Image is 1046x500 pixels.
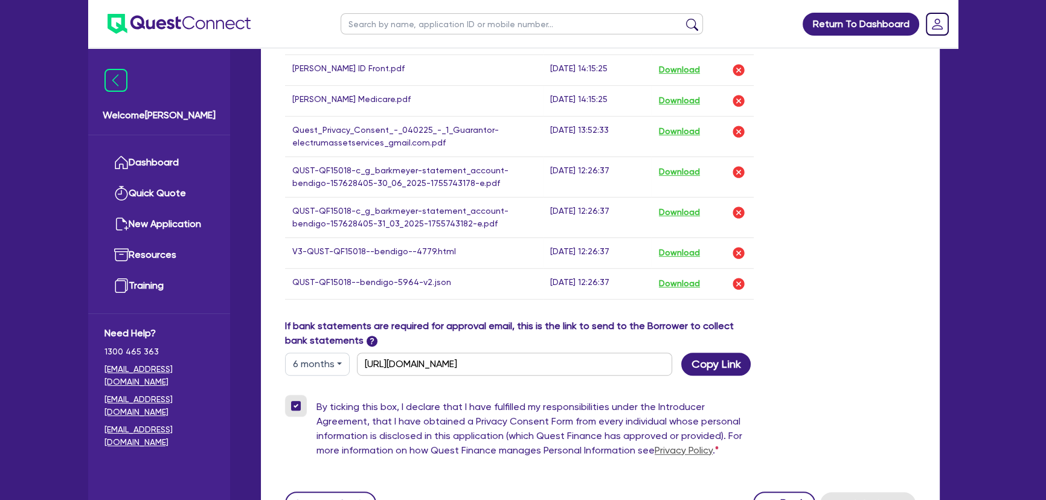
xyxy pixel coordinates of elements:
[114,186,129,200] img: quick-quote
[103,108,216,123] span: Welcome [PERSON_NAME]
[731,63,746,77] img: delete-icon
[104,423,214,449] a: [EMAIL_ADDRESS][DOMAIN_NAME]
[285,268,543,299] td: QUST-QF15018--bendigo-5964-v2.json
[731,246,746,260] img: delete-icon
[731,205,746,220] img: delete-icon
[285,353,350,376] button: Dropdown toggle
[731,94,746,108] img: delete-icon
[114,217,129,231] img: new-application
[543,116,651,156] td: [DATE] 13:52:33
[285,319,754,348] label: If bank statements are required for approval email, this is the link to send to the Borrower to c...
[104,363,214,388] a: [EMAIL_ADDRESS][DOMAIN_NAME]
[285,156,543,197] td: QUST-QF15018-c_g_barkmeyer-statement_account-bendigo-157628405-30_06_2025-1755743178-e.pdf
[731,124,746,139] img: delete-icon
[658,276,701,292] button: Download
[543,197,651,237] td: [DATE] 12:26:37
[104,147,214,178] a: Dashboard
[104,271,214,301] a: Training
[114,248,129,262] img: resources
[922,8,953,40] a: Dropdown toggle
[543,85,651,116] td: [DATE] 14:15:25
[341,13,703,34] input: Search by name, application ID or mobile number...
[658,124,701,139] button: Download
[104,326,214,341] span: Need Help?
[104,209,214,240] a: New Application
[104,178,214,209] a: Quick Quote
[543,156,651,197] td: [DATE] 12:26:37
[681,353,751,376] button: Copy Link
[285,85,543,116] td: [PERSON_NAME] Medicare.pdf
[114,278,129,293] img: training
[655,444,713,456] a: Privacy Policy
[658,93,701,109] button: Download
[104,240,214,271] a: Resources
[107,14,251,34] img: quest-connect-logo-blue
[803,13,919,36] a: Return To Dashboard
[731,165,746,179] img: delete-icon
[285,197,543,237] td: QUST-QF15018-c_g_barkmeyer-statement_account-bendigo-157628405-31_03_2025-1755743182-e.pdf
[658,62,701,78] button: Download
[658,205,701,220] button: Download
[367,336,377,347] span: ?
[543,268,651,299] td: [DATE] 12:26:37
[285,237,543,268] td: V3-QUST-QF15018--bendigo--4779.html
[658,164,701,180] button: Download
[543,237,651,268] td: [DATE] 12:26:37
[285,54,543,85] td: [PERSON_NAME] ID Front.pdf
[285,116,543,156] td: Quest_Privacy_Consent_-_040225_-_1_Guarantor-electrumassetservices_gmail.com.pdf
[104,393,214,418] a: [EMAIL_ADDRESS][DOMAIN_NAME]
[543,54,651,85] td: [DATE] 14:15:25
[316,400,754,463] label: By ticking this box, I declare that I have fulfilled my responsibilities under the Introducer Agr...
[658,245,701,261] button: Download
[731,277,746,291] img: delete-icon
[104,69,127,92] img: icon-menu-close
[104,345,214,358] span: 1300 465 363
